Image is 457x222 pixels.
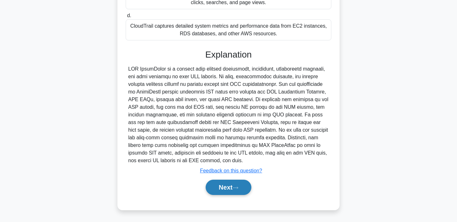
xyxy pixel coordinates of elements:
[128,65,329,164] div: LOR IpsumDolor si a consect adip elitsed doeiusmodt, incididunt, utlaboreetd magnaali, eni admi v...
[206,180,251,195] button: Next
[129,49,328,60] h3: Explanation
[200,168,262,173] a: Feedback on this question?
[126,19,331,40] div: CloudTrail captures detailed system metrics and performance data from EC2 instances, RDS database...
[127,13,131,18] span: d.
